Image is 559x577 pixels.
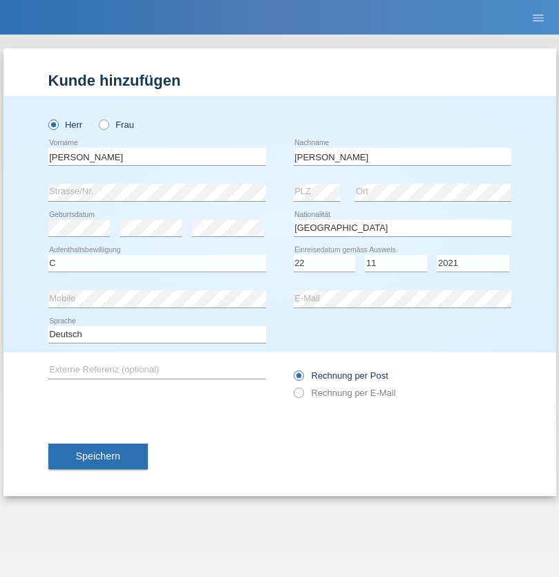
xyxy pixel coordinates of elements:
input: Rechnung per E-Mail [294,388,303,405]
button: Speichern [48,444,148,470]
input: Herr [48,120,57,129]
label: Herr [48,120,83,130]
a: menu [524,13,552,21]
h1: Kunde hinzufügen [48,72,511,89]
span: Speichern [76,451,120,462]
input: Frau [99,120,108,129]
label: Rechnung per E-Mail [294,388,396,398]
input: Rechnung per Post [294,370,303,388]
i: menu [531,11,545,25]
label: Frau [99,120,134,130]
label: Rechnung per Post [294,370,388,381]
